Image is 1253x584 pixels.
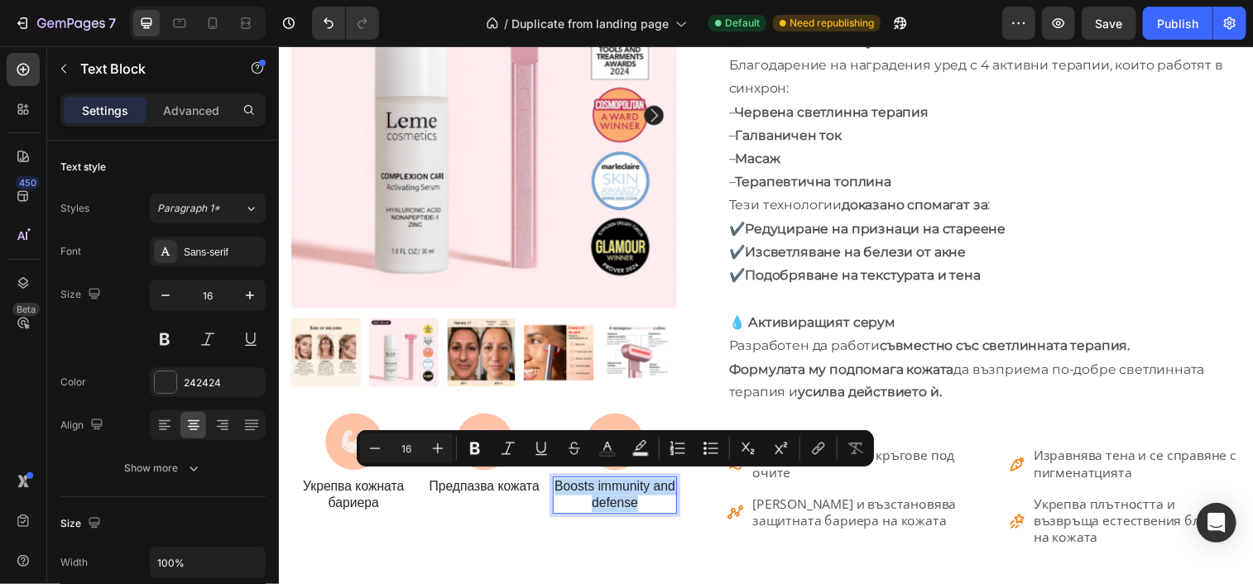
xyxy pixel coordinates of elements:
[1096,17,1123,31] span: Save
[163,102,219,119] p: Advanced
[482,458,692,493] p: [PERSON_NAME] и възстановява защитната бариера на кожата
[184,376,262,390] div: 242424
[147,440,271,457] p: Предпазва кожата
[60,244,81,259] div: Font
[60,453,266,483] button: Show more
[465,130,624,146] strong: Терапевтична топлина
[475,178,741,194] strong: Редуциране на признаци на стареене
[357,430,874,467] div: Editor contextual toolbar
[60,201,89,216] div: Styles
[60,555,88,570] div: Width
[475,225,715,241] strong: Подобряване на текстурата и тена
[60,513,104,535] div: Size
[108,13,116,33] p: 7
[725,16,760,31] span: Default
[14,440,137,475] p: Укрепва кожната бариера
[770,409,979,443] p: Изравнява тена и се справяне с пигменатцията
[125,460,202,476] div: Show more
[281,440,404,475] p: Boosts immunity and defense
[157,201,220,216] span: Paragraph 1*
[790,16,874,31] span: Need republishing
[465,83,574,98] strong: Галваничен ток
[1082,7,1136,40] button: Save
[312,7,379,40] div: Undo/Redo
[372,60,392,80] button: Carousel Next Arrow
[184,245,262,260] div: Sans-serif
[60,284,104,306] div: Size
[482,409,692,443] p: премахва тъмните кръгове под очите
[150,194,266,223] button: Paragraph 1*
[511,15,669,32] span: Duplicate from landing page
[82,102,128,119] p: Settings
[60,375,86,390] div: Color
[475,202,700,218] strong: Изсветляване на белези от акне
[465,59,662,74] strong: Червена светлинна терапия
[458,151,979,246] p: Тези технологии : ✔️ ✔️ ✔️
[279,438,406,476] div: Rich Text Editor. Editing area: main
[612,297,867,313] strong: съвместно със светлинната терапия.
[1197,503,1236,543] div: Open Intercom Messenger
[80,59,221,79] p: Text Block
[458,55,979,151] p: – – – –
[458,270,979,365] p: Разработен да работи да възприема по-добре светлинната терапия и
[458,321,688,337] strong: Формулата му подпомага кожата
[279,46,1253,584] iframe: Design area
[1143,7,1212,40] button: Publish
[504,15,508,32] span: /
[12,438,139,476] div: Rich Text Editor. Editing area: main
[458,273,628,289] strong: 💧 Активиращият серум
[60,414,107,437] div: Align
[12,303,40,316] div: Beta
[7,7,123,40] button: 7
[151,548,265,577] input: Auto
[574,154,723,170] strong: доказано спомагат за
[1157,15,1198,32] div: Publish
[465,106,511,122] strong: Масаж
[529,344,675,360] strong: усилва действието ѝ.
[16,176,40,189] div: 450
[770,458,979,510] p: Укрепва плътността и възвръща естествения блясък на кожата
[60,160,106,175] div: Text style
